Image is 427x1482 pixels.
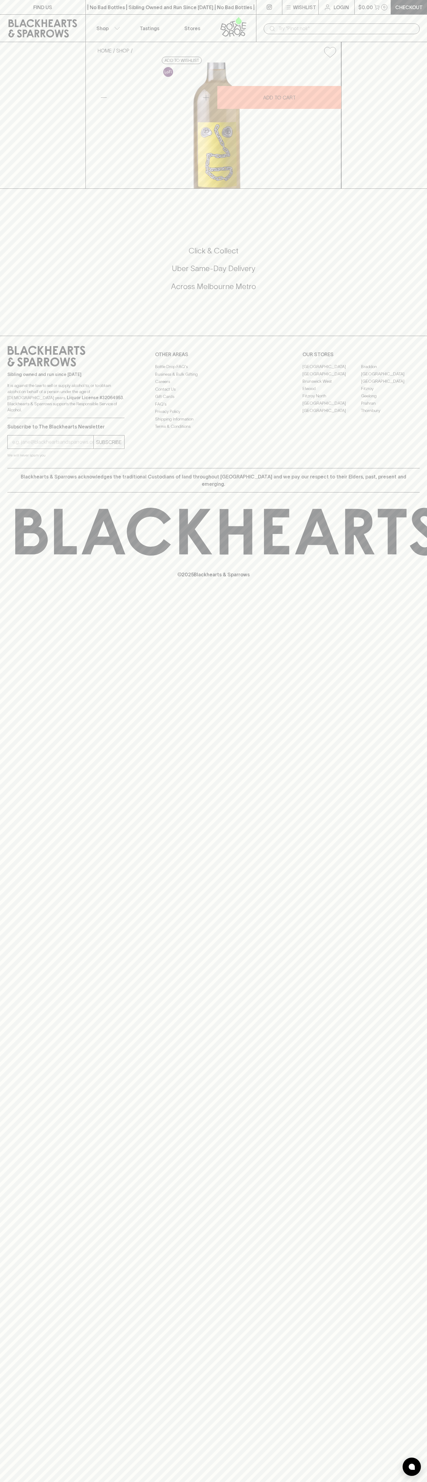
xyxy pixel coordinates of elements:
[278,24,415,34] input: Try "Pinot noir"
[217,86,341,109] button: ADD TO CART
[7,452,125,458] p: We will never spam you
[155,363,272,370] a: Bottle Drop FAQ's
[7,281,420,292] h5: Across Melbourne Metro
[96,25,109,32] p: Shop
[7,382,125,413] p: It is against the law to sell or supply alcohol to, or to obtain alcohol on behalf of a person un...
[162,57,202,64] button: Add to wishlist
[358,4,373,11] p: $0.00
[7,423,125,430] p: Subscribe to The Blackhearts Newsletter
[409,1464,415,1470] img: bubble-icon
[155,423,272,430] a: Terms & Conditions
[334,4,349,11] p: Login
[155,400,272,408] a: FAQ's
[302,385,361,392] a: Elwood
[395,4,423,11] p: Checkout
[361,363,420,370] a: Braddon
[7,263,420,274] h5: Uber Same-Day Delivery
[302,363,361,370] a: [GEOGRAPHIC_DATA]
[7,246,420,256] h5: Click & Collect
[383,5,385,9] p: 0
[163,67,173,77] img: Lo-Fi
[86,15,128,42] button: Shop
[302,399,361,407] a: [GEOGRAPHIC_DATA]
[12,437,93,447] input: e.g. jane@blackheartsandsparrows.com.au
[361,399,420,407] a: Prahran
[12,473,415,488] p: Blackhearts & Sparrows acknowledges the traditional Custodians of land throughout [GEOGRAPHIC_DAT...
[116,48,129,53] a: SHOP
[128,15,171,42] a: Tastings
[171,15,214,42] a: Stores
[155,378,272,385] a: Careers
[361,392,420,399] a: Geelong
[140,25,159,32] p: Tastings
[7,221,420,324] div: Call to action block
[155,370,272,378] a: Business & Bulk Gifting
[94,435,124,449] button: SUBSCRIBE
[361,378,420,385] a: [GEOGRAPHIC_DATA]
[155,415,272,423] a: Shipping Information
[263,94,296,101] p: ADD TO CART
[33,4,52,11] p: FIND US
[67,395,123,400] strong: Liquor License #32064953
[302,351,420,358] p: OUR STORES
[155,351,272,358] p: OTHER AREAS
[96,439,122,446] p: SUBSCRIBE
[293,4,316,11] p: Wishlist
[302,407,361,414] a: [GEOGRAPHIC_DATA]
[361,407,420,414] a: Thornbury
[184,25,200,32] p: Stores
[7,371,125,378] p: Sibling owned and run since [DATE]
[98,48,112,53] a: HOME
[155,393,272,400] a: Gift Cards
[93,63,341,188] img: 41484.png
[361,370,420,378] a: [GEOGRAPHIC_DATA]
[302,370,361,378] a: [GEOGRAPHIC_DATA]
[155,385,272,393] a: Contact Us
[302,378,361,385] a: Brunswick West
[302,392,361,399] a: Fitzroy North
[155,408,272,415] a: Privacy Policy
[322,45,338,60] button: Add to wishlist
[361,385,420,392] a: Fitzroy
[162,66,175,78] a: Some may call it natural, others minimum intervention, either way, it’s hands off & maybe even a ...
